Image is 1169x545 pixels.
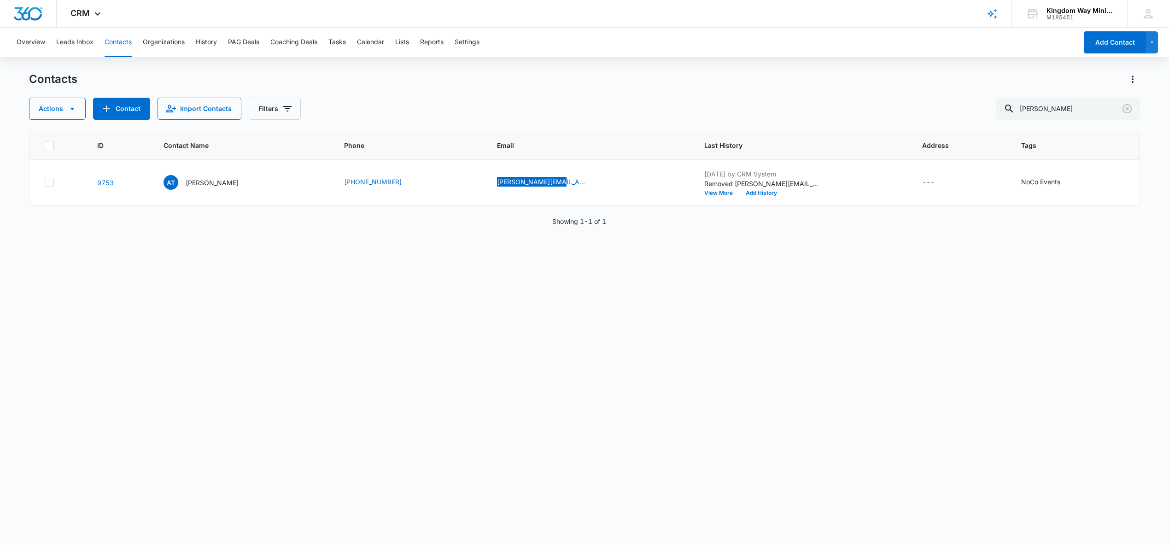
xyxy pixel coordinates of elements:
button: View More [704,190,739,196]
p: Showing 1-1 of 1 [552,217,606,226]
h1: Contacts [29,72,77,86]
button: Actions [1125,72,1140,87]
button: Lists [395,28,409,57]
p: [PERSON_NAME] [186,178,239,188]
a: [PERSON_NAME][EMAIL_ADDRESS][DOMAIN_NAME] [497,177,589,187]
button: Overview [17,28,45,57]
div: NoCo Events [1021,177,1060,187]
div: Address - - Select to Edit Field [922,177,951,188]
div: Email - amy@tallentco.com - Select to Edit Field [497,177,606,188]
span: Email [497,141,669,150]
span: Address [922,141,985,150]
div: Tags - NoCo Events - Select to Edit Field [1021,177,1077,188]
input: Search Contacts [996,98,1140,120]
div: --- [922,177,935,188]
button: Contacts [105,28,132,57]
button: Organizations [143,28,185,57]
button: Settings [455,28,479,57]
button: Leads Inbox [56,28,94,57]
span: ID [97,141,128,150]
a: Navigate to contact details page for Amy Tallent [97,179,114,187]
button: Add Contact [1084,31,1146,53]
span: Tags [1021,141,1111,150]
p: Removed [PERSON_NAME][EMAIL_ADDRESS][DOMAIN_NAME] from the email marketing list, 'Cohorts (tag)'. [704,179,819,188]
span: Last History [704,141,887,150]
button: PAG Deals [228,28,259,57]
span: Phone [344,141,462,150]
button: Clear [1120,101,1134,116]
button: Import Contacts [158,98,241,120]
div: account name [1046,7,1114,14]
div: account id [1046,14,1114,21]
span: Contact Name [164,141,309,150]
button: Tasks [328,28,346,57]
button: History [196,28,217,57]
button: Reports [420,28,444,57]
a: [PHONE_NUMBER] [344,177,402,187]
span: CRM [70,8,90,18]
button: Filters [249,98,301,120]
button: Add History [739,190,783,196]
button: Calendar [357,28,384,57]
button: Coaching Deals [270,28,317,57]
p: [DATE] by CRM System [704,169,819,179]
div: Contact Name - Amy Tallent - Select to Edit Field [164,175,255,190]
button: Add Contact [93,98,150,120]
div: Phone - (303) 434-5321 - Select to Edit Field [344,177,418,188]
span: AT [164,175,178,190]
button: Actions [29,98,86,120]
